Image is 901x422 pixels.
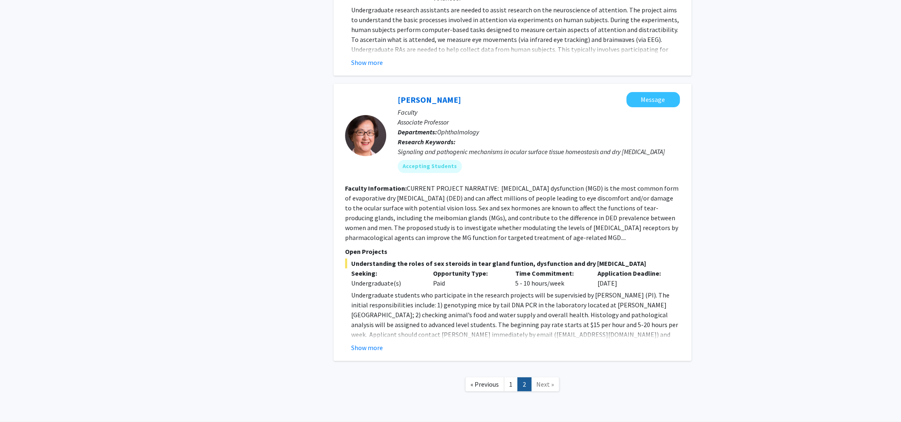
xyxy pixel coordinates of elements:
[334,369,691,402] nav: Page navigation
[504,377,518,392] a: 1
[509,268,591,288] div: 5 - 10 hours/week
[398,117,680,127] p: Associate Professor
[433,268,503,278] p: Opportunity Type:
[351,268,421,278] p: Seeking:
[427,268,509,288] div: Paid
[531,377,559,392] a: Next Page
[398,107,680,117] p: Faculty
[517,377,531,392] a: 2
[470,380,499,388] span: « Previous
[345,184,679,242] fg-read-more: CURRENT PROJECT NARRATIVE: [MEDICAL_DATA] dysfunction (MGD) is the most common form of evaporativ...
[351,58,383,67] button: Show more
[351,343,383,353] button: Show more
[398,95,461,105] a: [PERSON_NAME]
[398,138,456,146] b: Research Keywords:
[351,5,680,84] p: Undergraduate research assistants are needed to assist research on the neuroscience of attention....
[351,290,680,359] p: Undergraduate students who participate in the research projects will be supervisied by [PERSON_NA...
[6,385,35,416] iframe: Chat
[591,268,674,288] div: [DATE]
[398,147,680,157] div: Signaling and pathogenic mechanisms in ocular surface tissue homeostasis and dry [MEDICAL_DATA]
[345,258,680,268] span: Understanding the roles of sex steroids in tear gland funtion, dysfunction and dry [MEDICAL_DATA]
[598,268,667,278] p: Application Deadline:
[398,160,462,173] mat-chip: Accepting Students
[437,128,479,136] span: Ophthalmology
[351,278,421,288] div: Undergraduate(s)
[345,184,407,192] b: Faculty Information:
[345,247,680,256] p: Open Projects
[465,377,504,392] a: Previous
[536,380,554,388] span: Next »
[515,268,585,278] p: Time Commitment:
[398,128,437,136] b: Departments:
[626,92,680,107] button: Message Lixing Reneker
